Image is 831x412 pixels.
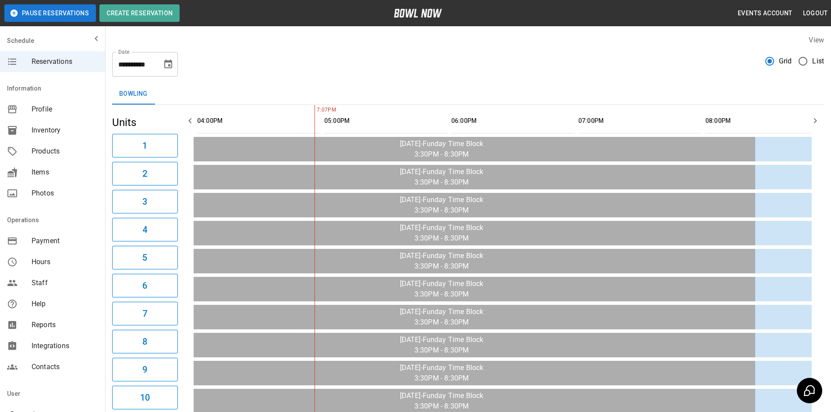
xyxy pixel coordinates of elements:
[799,5,831,21] button: Logout
[142,363,147,377] h6: 9
[809,36,824,44] label: View
[112,274,178,297] button: 6
[779,56,792,66] span: Grid
[112,190,178,213] button: 3
[32,257,98,267] span: Hours
[4,4,96,22] button: Pause Reservations
[140,391,150,405] h6: 10
[32,236,98,246] span: Payment
[112,115,178,129] h5: Units
[99,4,180,22] button: Create Reservation
[112,302,178,325] button: 7
[32,299,98,309] span: Help
[112,162,178,185] button: 2
[159,56,177,73] button: Choose date, selected date is Oct 5, 2025
[142,139,147,153] h6: 1
[142,223,147,237] h6: 4
[142,167,147,181] h6: 2
[142,279,147,293] h6: 6
[112,386,178,409] button: 10
[112,358,178,381] button: 9
[734,5,796,21] button: Events Account
[112,84,155,105] button: Bowling
[32,362,98,372] span: Contacts
[32,341,98,351] span: Integrations
[142,307,147,321] h6: 7
[32,320,98,330] span: Reports
[142,251,147,265] h6: 5
[32,278,98,288] span: Staff
[32,104,98,115] span: Profile
[315,106,317,115] span: 7:07PM
[112,246,178,269] button: 5
[394,9,442,17] img: logo
[32,188,98,199] span: Photos
[142,195,147,209] h6: 3
[142,335,147,349] h6: 8
[32,125,98,136] span: Inventory
[32,146,98,157] span: Products
[32,56,98,67] span: Reservations
[112,218,178,241] button: 4
[112,84,824,105] div: inventory tabs
[112,330,178,353] button: 8
[112,134,178,157] button: 1
[812,56,824,66] span: List
[32,167,98,178] span: Items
